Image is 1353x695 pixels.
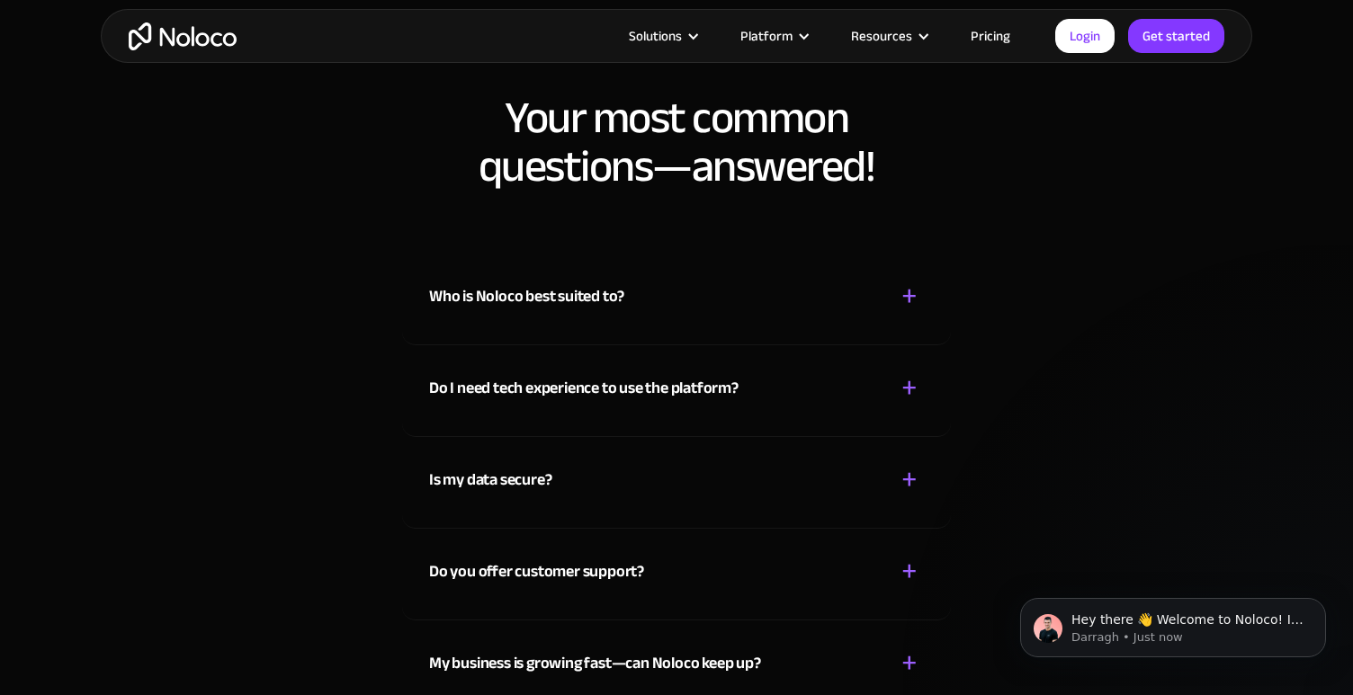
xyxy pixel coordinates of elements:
a: Get started [1128,19,1224,53]
div: Solutions [606,24,718,48]
div: Is my data secure? [429,467,551,494]
a: Pricing [948,24,1033,48]
div: Who is Noloco best suited to? [429,283,624,310]
div: + [901,372,918,404]
a: home [129,22,237,50]
div: Do I need tech experience to use the platform? [429,375,739,402]
div: Resources [829,24,948,48]
div: + [901,556,918,587]
a: Login [1055,19,1115,53]
div: Solutions [629,24,682,48]
div: Platform [718,24,829,48]
iframe: Intercom notifications message [993,560,1353,686]
div: My business is growing fast—can Noloco keep up? [429,650,761,677]
div: + [901,464,918,495]
div: + [901,647,918,679]
div: Platform [740,24,793,48]
div: Resources [851,24,912,48]
div: + [901,281,918,312]
div: Do you offer customer support? [429,558,644,585]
